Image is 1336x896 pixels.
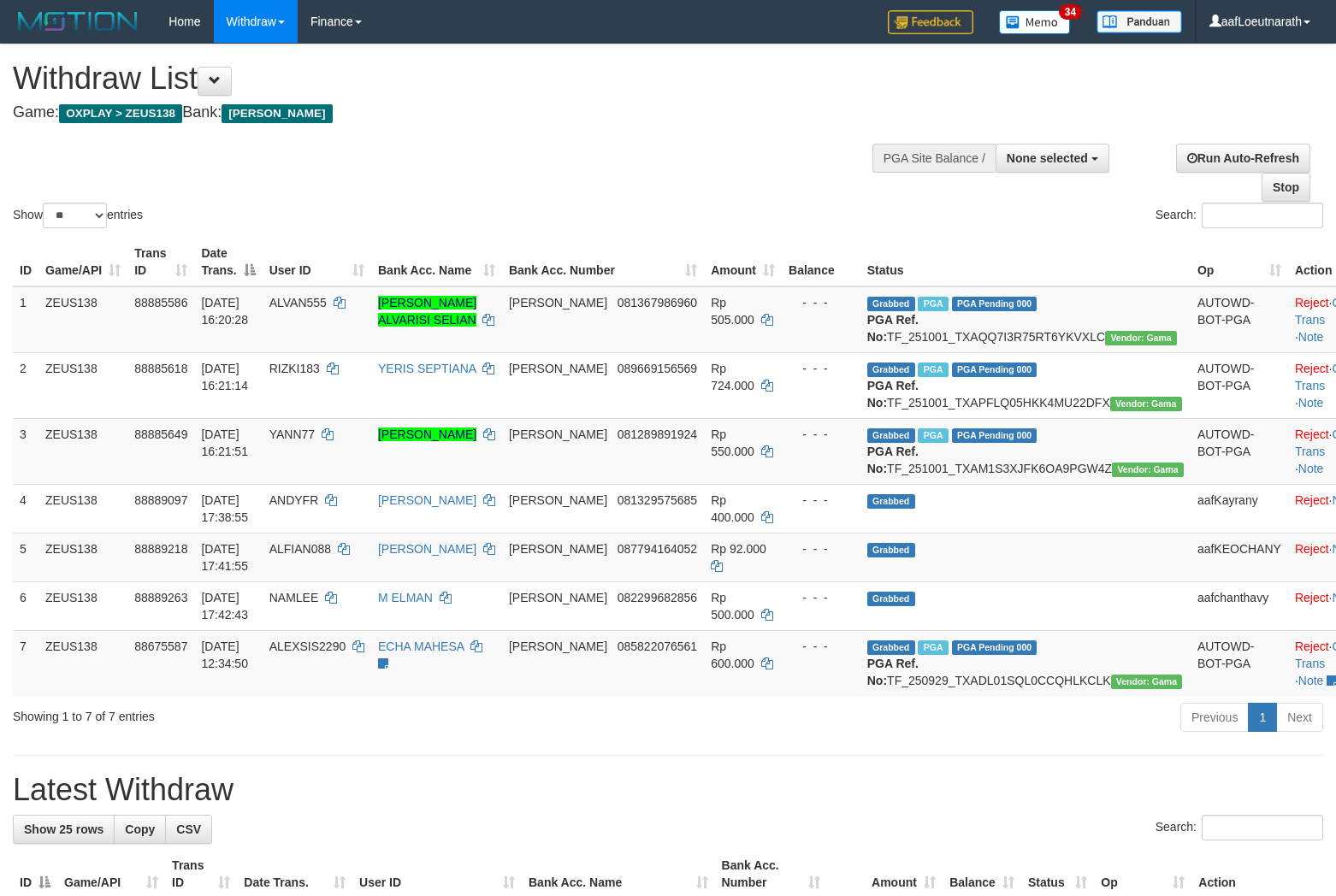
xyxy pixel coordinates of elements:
td: ZEUS138 [38,484,127,533]
span: [DATE] 17:38:55 [201,493,248,524]
label: Search: [1156,203,1323,228]
span: Rp 500.000 [711,591,754,622]
a: Reject [1295,427,1329,441]
input: Search: [1202,203,1323,228]
a: Stop [1262,173,1310,202]
div: - - - [789,589,854,606]
a: Reject [1295,591,1329,604]
td: ZEUS138 [38,286,127,353]
td: AUTOWD-BOT-PGA [1191,630,1288,696]
span: 88885586 [134,296,187,309]
button: None selected [996,144,1109,173]
b: PGA Ref. No: [867,657,919,687]
select: Showentries [43,203,107,228]
div: Showing 1 to 7 of 7 entries [13,701,544,725]
div: - - - [789,540,854,557]
span: Marked by aafanarl [918,297,948,311]
span: [PERSON_NAME] [509,493,607,507]
label: Show entries [13,203,143,228]
label: Search: [1156,815,1323,840]
div: - - - [789,360,854,377]
span: ALEXSIS2290 [269,640,346,653]
a: Run Auto-Refresh [1176,144,1310,173]
a: CSV [165,815,212,844]
span: Copy 087794164052 to clipboard [618,542,697,556]
th: Op: activate to sort column ascending [1191,238,1288,286]
img: panduan.png [1097,10,1182,33]
span: ALVAN555 [269,296,327,309]
div: PGA Site Balance / [872,144,996,173]
a: YERIS SEPTIANA [378,362,476,375]
td: 3 [13,418,38,484]
div: - - - [789,426,854,443]
span: CSV [176,822,201,836]
th: Bank Acc. Name: activate to sort column ascending [371,238,502,286]
span: Show 25 rows [24,822,103,836]
span: Vendor URL: https://trx31.1velocity.biz [1110,397,1182,411]
img: Feedback.jpg [888,10,973,34]
td: aafKayrany [1191,484,1288,533]
span: [DATE] 16:21:51 [201,427,248,458]
img: Button%20Memo.svg [999,10,1071,34]
td: 4 [13,484,38,533]
a: [PERSON_NAME] ALVARISI SELIAN [378,296,476,327]
span: Grabbed [867,494,915,509]
span: [PERSON_NAME] [509,640,607,653]
span: Rp 92.000 [711,542,766,556]
span: Copy 081289891924 to clipboard [618,427,697,441]
td: ZEUS138 [38,533,127,581]
span: Copy 081367986960 to clipboard [618,296,697,309]
span: Grabbed [867,363,915,377]
a: [PERSON_NAME] [378,542,476,556]
span: Marked by aafanarl [918,363,948,377]
a: Copy [114,815,166,844]
span: RIZKI183 [269,362,320,375]
th: Status [860,238,1191,286]
td: AUTOWD-BOT-PGA [1191,418,1288,484]
span: 34 [1059,4,1082,20]
a: Note [1298,330,1324,344]
td: TF_251001_TXAQQ7I3R75RT6YKVXLC [860,286,1191,353]
span: [DATE] 17:41:55 [201,542,248,573]
h4: Game: Bank: [13,104,873,121]
td: aafchanthavy [1191,581,1288,630]
a: Note [1298,396,1324,410]
a: Previous [1180,703,1249,732]
td: ZEUS138 [38,352,127,418]
span: Grabbed [867,428,915,443]
div: - - - [789,492,854,509]
span: Rp 400.000 [711,493,754,524]
a: Reject [1295,362,1329,375]
span: 88889263 [134,591,187,604]
span: Rp 505.000 [711,296,754,327]
span: Vendor URL: https://trx31.1velocity.biz [1105,331,1177,345]
b: PGA Ref. No: [867,379,919,410]
a: Reject [1295,640,1329,653]
td: AUTOWD-BOT-PGA [1191,286,1288,353]
b: PGA Ref. No: [867,313,919,344]
span: Marked by aafanarl [918,428,948,443]
span: Copy 082299682856 to clipboard [618,591,697,604]
span: Grabbed [867,592,915,606]
td: 5 [13,533,38,581]
td: 7 [13,630,38,696]
td: 1 [13,286,38,353]
span: [PERSON_NAME] [222,104,332,123]
a: M ELMAN [378,591,433,604]
span: 88675587 [134,640,187,653]
td: TF_250929_TXADL01SQL0CCQHLKCLK [860,630,1191,696]
span: 88889097 [134,493,187,507]
a: Reject [1295,296,1329,309]
b: PGA Ref. No: [867,445,919,475]
th: ID [13,238,38,286]
span: Copy 081329575685 to clipboard [618,493,697,507]
input: Search: [1202,815,1323,840]
span: [DATE] 16:21:14 [201,362,248,392]
span: Copy 085822076561 to clipboard [618,640,697,653]
span: [DATE] 16:20:28 [201,296,248,327]
a: [PERSON_NAME] [378,493,476,507]
div: - - - [789,638,854,655]
span: 88889218 [134,542,187,556]
span: PGA Pending [952,363,1037,377]
a: Show 25 rows [13,815,115,844]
